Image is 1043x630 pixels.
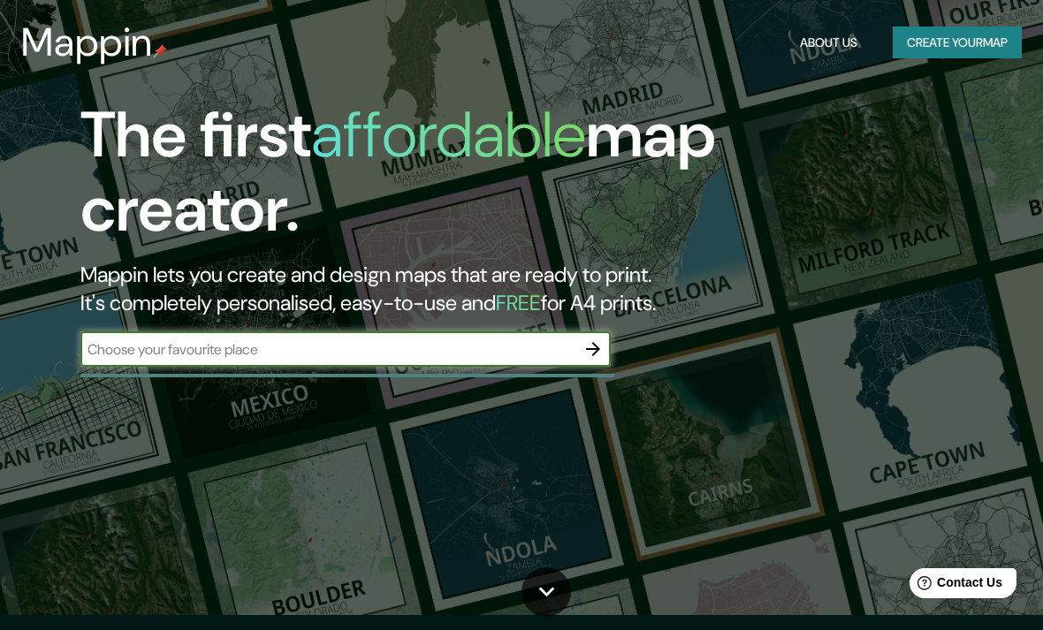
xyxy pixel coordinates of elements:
[80,261,915,317] h2: Mappin lets you create and design maps that are ready to print. It's completely personalised, eas...
[80,339,575,360] input: Choose your favourite place
[893,27,1022,59] button: Create yourmap
[80,98,915,261] h1: The first map creator.
[153,44,167,58] img: mappin-pin
[496,289,541,316] h5: FREE
[886,561,1024,611] iframe: Help widget launcher
[311,94,586,176] h1: affordable
[793,27,864,59] button: About Us
[21,19,153,65] h3: Mappin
